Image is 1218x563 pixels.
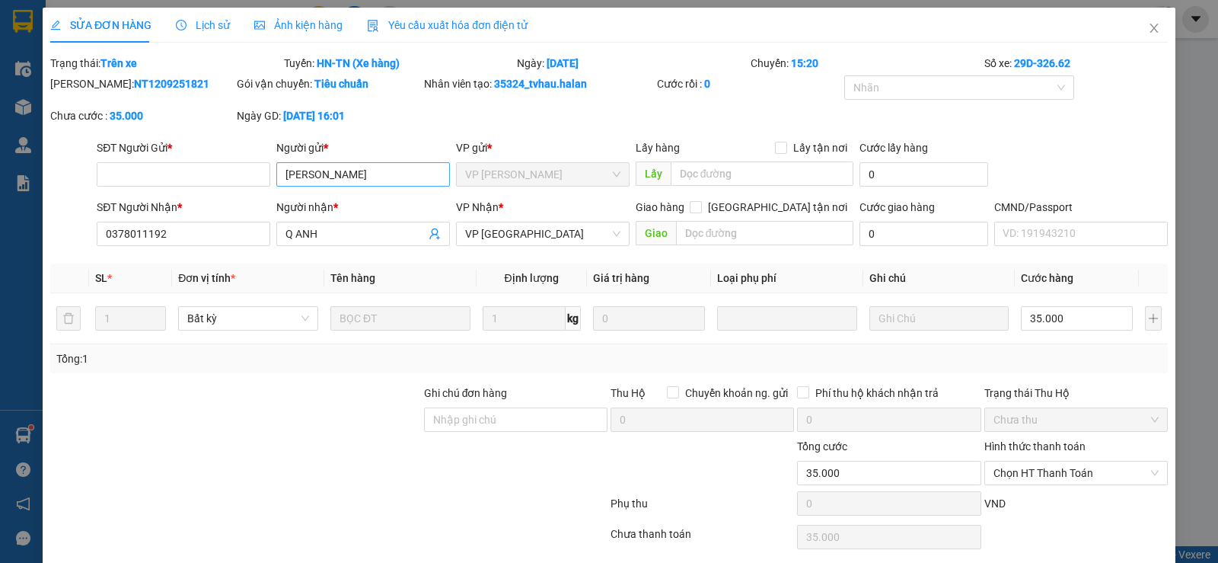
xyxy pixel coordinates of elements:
[134,78,209,90] b: NT1209251821
[749,55,983,72] div: Chuyến:
[456,139,630,156] div: VP gửi
[609,526,796,552] div: Chưa thanh toán
[178,272,235,284] span: Đơn vị tính
[993,462,1159,485] span: Chọn HT Thanh Toán
[424,408,607,432] input: Ghi chú đơn hàng
[679,385,794,401] span: Chuyển khoản ng. gửi
[593,272,649,284] span: Giá trị hàng
[110,110,143,122] b: 35.000
[237,107,420,124] div: Ngày GD:
[711,264,863,293] th: Loại phụ phí
[330,306,470,331] input: VD: Bàn, Ghế
[859,201,935,213] label: Cước giao hàng
[859,142,928,154] label: Cước lấy hàng
[367,19,528,31] span: Yêu cầu xuất hóa đơn điện tử
[276,199,450,216] div: Người nhận
[863,264,1016,293] th: Ghi chú
[100,57,137,69] b: Trên xe
[636,221,676,245] span: Giao
[671,162,854,186] input: Dọc đường
[636,201,684,213] span: Giao hàng
[609,495,796,522] div: Phụ thu
[254,20,265,30] span: picture
[187,307,309,330] span: Bất kỳ
[282,55,516,72] div: Tuyến:
[49,55,282,72] div: Trạng thái:
[984,440,1086,453] label: Hình thức thanh toán
[97,199,270,216] div: SĐT Người Nhận
[237,75,420,92] div: Gói vận chuyển:
[566,306,581,331] span: kg
[50,20,61,30] span: edit
[676,221,854,245] input: Dọc đường
[50,75,234,92] div: [PERSON_NAME]:
[367,20,379,32] img: icon
[1021,272,1073,284] span: Cước hàng
[314,78,368,90] b: Tiêu chuẩn
[797,440,847,453] span: Tổng cước
[494,78,587,90] b: 35324_tvhau.halan
[702,199,853,216] span: [GEOGRAPHIC_DATA] tận nơi
[984,385,1168,401] div: Trạng thái Thu Hộ
[424,387,508,399] label: Ghi chú đơn hàng
[317,57,400,69] b: HN-TN (Xe hàng)
[1148,22,1160,34] span: close
[176,20,187,30] span: clock-circle
[809,385,945,401] span: Phí thu hộ khách nhận trả
[254,19,343,31] span: Ảnh kiện hàng
[176,19,230,31] span: Lịch sử
[50,107,234,124] div: Chưa cước :
[456,201,499,213] span: VP Nhận
[787,139,853,156] span: Lấy tận nơi
[97,139,270,156] div: SĐT Người Gửi
[465,222,620,245] span: VP Bắc Sơn
[50,19,151,31] span: SỬA ĐƠN HÀNG
[869,306,1009,331] input: Ghi Chú
[283,110,345,122] b: [DATE] 16:01
[56,350,471,367] div: Tổng: 1
[56,306,81,331] button: delete
[429,228,441,240] span: user-add
[330,272,375,284] span: Tên hàng
[515,55,749,72] div: Ngày:
[657,75,840,92] div: Cước rồi :
[611,387,646,399] span: Thu Hộ
[505,272,559,284] span: Định lượng
[547,57,579,69] b: [DATE]
[859,162,988,187] input: Cước lấy hàng
[1145,306,1162,331] button: plus
[1014,57,1070,69] b: 29D-326.62
[636,142,680,154] span: Lấy hàng
[704,78,710,90] b: 0
[859,222,988,246] input: Cước giao hàng
[424,75,655,92] div: Nhân viên tạo:
[465,163,620,186] span: VP Nguyễn Trãi
[983,55,1169,72] div: Số xe:
[984,497,1006,510] span: VND
[993,408,1159,431] span: Chưa thu
[276,139,450,156] div: Người gửi
[593,306,705,331] input: 0
[95,272,107,284] span: SL
[636,162,671,186] span: Lấy
[1133,8,1175,50] button: Close
[994,199,1168,216] div: CMND/Passport
[791,57,818,69] b: 15:20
